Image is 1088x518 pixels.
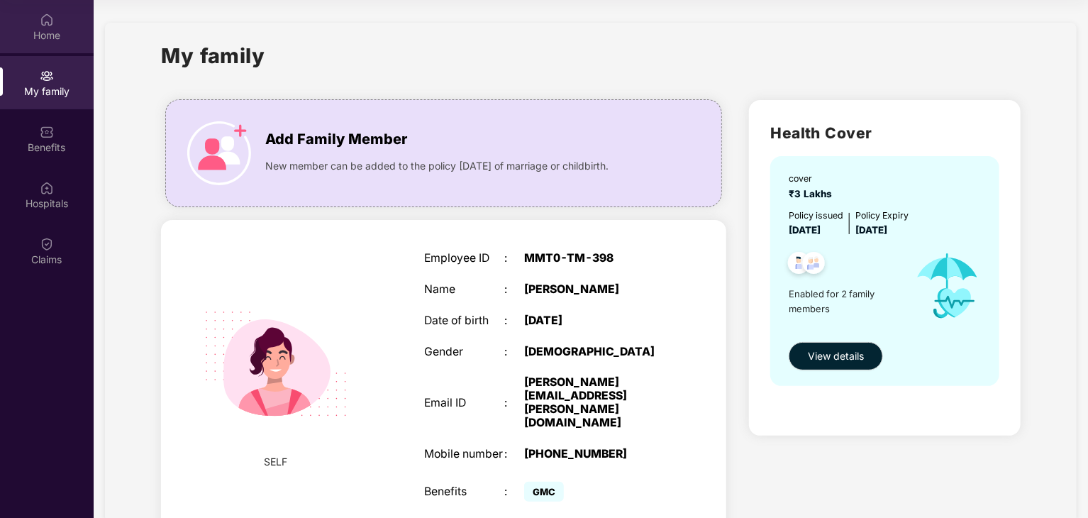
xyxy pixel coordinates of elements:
[789,287,902,316] span: Enabled for 2 family members
[504,485,524,499] div: :
[424,314,504,328] div: Date of birth
[524,376,665,429] div: [PERSON_NAME][EMAIL_ADDRESS][PERSON_NAME][DOMAIN_NAME]
[424,283,504,297] div: Name
[265,454,288,470] span: SELF
[789,209,843,222] div: Policy issued
[789,188,838,199] span: ₹3 Lakhs
[782,248,816,282] img: svg+xml;base64,PHN2ZyB4bWxucz0iaHR0cDovL3d3dy53My5vcmcvMjAwMC9zdmciIHdpZHRoPSI0OC45NDMiIGhlaWdodD...
[40,13,54,27] img: svg+xml;base64,PHN2ZyBpZD0iSG9tZSIgeG1sbnM9Imh0dHA6Ly93d3cudzMub3JnLzIwMDAvc3ZnIiB3aWR0aD0iMjAiIG...
[187,121,251,185] img: icon
[789,172,838,185] div: cover
[524,482,564,502] span: GMC
[265,158,609,174] span: New member can be added to the policy [DATE] of marriage or childbirth.
[789,224,821,236] span: [DATE]
[40,237,54,251] img: svg+xml;base64,PHN2ZyBpZD0iQ2xhaW0iIHhtbG5zPSJodHRwOi8vd3d3LnczLm9yZy8yMDAwL3N2ZyIgd2lkdGg9IjIwIi...
[855,224,887,236] span: [DATE]
[40,125,54,139] img: svg+xml;base64,PHN2ZyBpZD0iQmVuZWZpdHMiIHhtbG5zPSJodHRwOi8vd3d3LnczLm9yZy8yMDAwL3N2ZyIgd2lkdGg9Ij...
[161,40,265,72] h1: My family
[524,448,665,461] div: [PHONE_NUMBER]
[504,397,524,410] div: :
[524,346,665,359] div: [DEMOGRAPHIC_DATA]
[424,346,504,359] div: Gender
[424,448,504,461] div: Mobile number
[504,283,524,297] div: :
[770,121,999,145] h2: Health Cover
[524,314,665,328] div: [DATE]
[504,448,524,461] div: :
[903,238,992,334] img: icon
[424,397,504,410] div: Email ID
[424,252,504,265] div: Employee ID
[265,128,407,150] span: Add Family Member
[424,485,504,499] div: Benefits
[524,283,665,297] div: [PERSON_NAME]
[186,274,366,454] img: svg+xml;base64,PHN2ZyB4bWxucz0iaHR0cDovL3d3dy53My5vcmcvMjAwMC9zdmciIHdpZHRoPSIyMjQiIGhlaWdodD0iMT...
[504,346,524,359] div: :
[808,348,864,364] span: View details
[789,342,883,370] button: View details
[40,69,54,83] img: svg+xml;base64,PHN2ZyB3aWR0aD0iMjAiIGhlaWdodD0iMjAiIHZpZXdCb3g9IjAgMCAyMCAyMCIgZmlsbD0ibm9uZSIgeG...
[796,248,831,282] img: svg+xml;base64,PHN2ZyB4bWxucz0iaHR0cDovL3d3dy53My5vcmcvMjAwMC9zdmciIHdpZHRoPSI0OC45NDMiIGhlaWdodD...
[504,252,524,265] div: :
[855,209,909,222] div: Policy Expiry
[40,181,54,195] img: svg+xml;base64,PHN2ZyBpZD0iSG9zcGl0YWxzIiB4bWxucz0iaHR0cDovL3d3dy53My5vcmcvMjAwMC9zdmciIHdpZHRoPS...
[504,314,524,328] div: :
[524,252,665,265] div: MMT0-TM-398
